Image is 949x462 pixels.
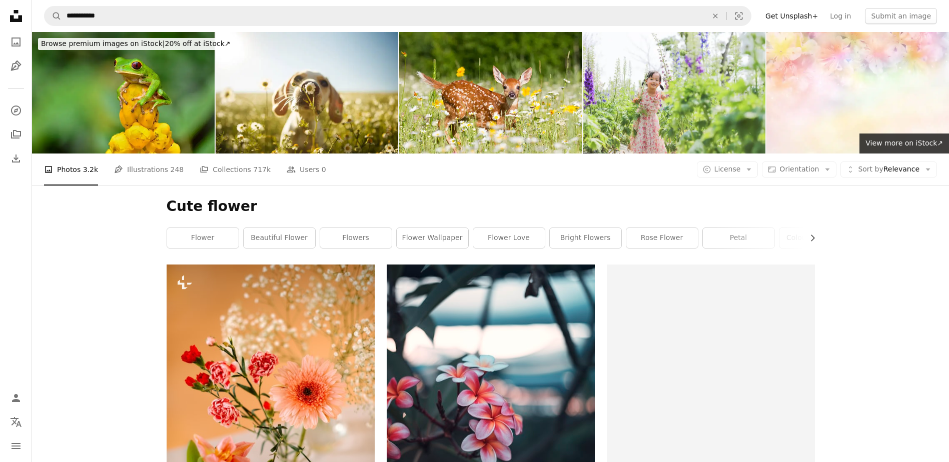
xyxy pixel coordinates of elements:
[840,161,937,177] button: Sort byRelevance
[216,32,398,153] img: A dog smelling a flower
[167,415,375,424] a: a vase filled with pink and red flowers
[6,100,26,120] a: Explore
[253,164,271,175] span: 717k
[703,228,774,248] a: petal
[779,228,851,248] a: colourful flower
[244,228,315,248] a: beautiful flower
[114,153,184,185] a: Illustrations 248
[38,38,234,50] div: 20% off at iStock ↗
[6,32,26,52] a: Photos
[550,228,621,248] a: bright flowers
[697,161,758,177] button: License
[859,133,949,153] a: View more on iStock↗
[32,32,215,153] img: Phyllomedusa Chaparroi frog resting on top of a yellow flower
[626,228,698,248] a: rose flower
[44,6,751,26] form: Find visuals sitewide
[45,6,62,25] button: Search Unsplash
[803,228,815,248] button: scroll list to the right
[714,165,741,173] span: License
[824,8,857,24] a: Log in
[704,6,726,25] button: Clear
[200,153,271,185] a: Collections 717k
[387,415,595,424] a: red petaled-flower
[167,228,239,248] a: flower
[287,153,326,185] a: Users 0
[858,164,919,174] span: Relevance
[6,124,26,144] a: Collections
[865,8,937,24] button: Submit an image
[320,228,392,248] a: flowers
[766,32,949,153] img: flower soft background in pastel tone for valentine or wedding
[759,8,824,24] a: Get Unsplash+
[171,164,184,175] span: 248
[322,164,326,175] span: 0
[6,56,26,76] a: Illustrations
[397,228,468,248] a: flower wallpaper
[6,436,26,456] button: Menu
[583,32,765,153] img: An Asian girl smells the flowers in the hollyhock garden.
[865,139,943,147] span: View more on iStock ↗
[399,32,582,153] img: Deer Fawn
[6,388,26,408] a: Log in / Sign up
[858,165,883,173] span: Sort by
[727,6,751,25] button: Visual search
[32,32,240,56] a: Browse premium images on iStock|20% off at iStock↗
[167,197,815,215] h1: Cute flower
[779,165,819,173] span: Orientation
[6,412,26,432] button: Language
[41,39,165,47] span: Browse premium images on iStock |
[6,148,26,168] a: Download History
[762,161,836,177] button: Orientation
[473,228,545,248] a: flower love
